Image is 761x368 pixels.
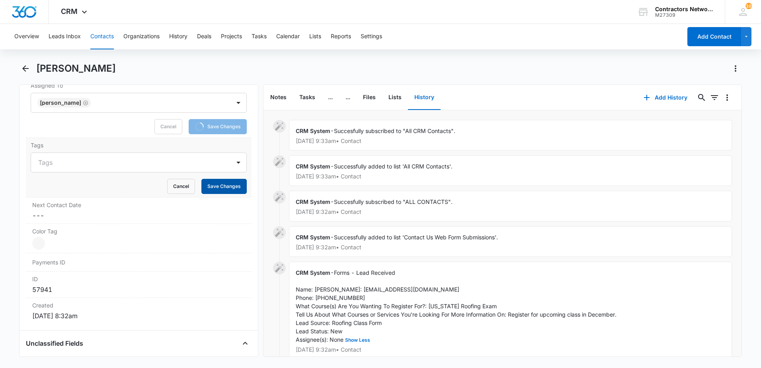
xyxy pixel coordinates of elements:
[296,347,725,352] p: [DATE] 9:32am • Contact
[721,91,734,104] button: Overflow Menu
[32,258,86,266] dt: Payments ID
[296,245,725,250] p: [DATE] 9:32am • Contact
[26,298,252,324] div: Created[DATE] 8:32am
[32,211,245,220] dd: ---
[296,127,330,134] span: CRM System
[296,198,330,205] span: CRM System
[32,285,245,294] dd: 57941
[289,226,732,257] div: -
[695,91,708,104] button: Search...
[31,141,247,149] label: Tags
[309,24,321,49] button: Lists
[26,253,252,272] div: Payments ID
[36,63,116,74] h1: [PERSON_NAME]
[26,272,252,298] div: ID57941
[221,24,242,49] button: Projects
[343,338,372,343] button: Show Less
[655,6,713,12] div: account name
[357,85,382,110] button: Files
[32,227,245,235] label: Color Tag
[729,62,742,75] button: Actions
[382,85,408,110] button: Lists
[296,163,330,170] span: CRM System
[296,209,725,215] p: [DATE] 9:32am • Contact
[331,24,351,49] button: Reports
[289,262,732,359] div: -
[264,85,293,110] button: Notes
[239,337,252,350] button: Close
[334,127,455,134] span: Succesfully subscribed to "All CRM Contacts".
[90,24,114,49] button: Contacts
[14,24,39,49] button: Overview
[252,24,267,49] button: Tasks
[31,81,247,90] label: Assigned To
[32,311,245,321] dd: [DATE] 8:32am
[289,120,732,151] div: -
[296,234,330,241] span: CRM System
[408,85,441,110] button: History
[167,179,195,194] button: Cancel
[26,224,252,253] div: Color Tag
[276,24,300,49] button: Calendar
[19,62,31,75] button: Back
[197,24,211,49] button: Deals
[296,138,725,144] p: [DATE] 9:33am • Contact
[339,85,357,110] button: ...
[123,24,160,49] button: Organizations
[322,85,339,110] button: ...
[169,24,187,49] button: History
[201,179,247,194] button: Save Changes
[334,198,453,205] span: Succesfully subscribed to "ALL CONTACTS".
[296,174,725,179] p: [DATE] 9:33am • Contact
[745,3,752,9] span: 10
[334,163,453,170] span: Successfully added to list 'All CRM Contacts'.
[293,85,322,110] button: Tasks
[636,88,695,107] button: Add History
[289,191,732,221] div: -
[655,12,713,18] div: account id
[708,91,721,104] button: Filters
[32,301,245,309] dt: Created
[49,24,81,49] button: Leads Inbox
[296,269,330,276] span: CRM System
[289,155,732,186] div: -
[26,339,83,348] h4: Unclassified Fields
[81,100,88,106] div: Remove Bozena Wojnar
[334,234,498,241] span: Successfully added to list 'Contact Us Web Form Submissions'.
[26,198,252,224] div: Next Contact Date---
[687,27,741,46] button: Add Contact
[40,100,81,106] div: [PERSON_NAME]
[61,7,78,16] span: CRM
[32,275,245,283] dt: ID
[745,3,752,9] div: notifications count
[32,201,245,209] label: Next Contact Date
[296,269,617,343] span: Forms - Lead Received Name: [PERSON_NAME]: [EMAIL_ADDRESS][DOMAIN_NAME] Phone: [PHONE_NUMBER] Wha...
[361,24,382,49] button: Settings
